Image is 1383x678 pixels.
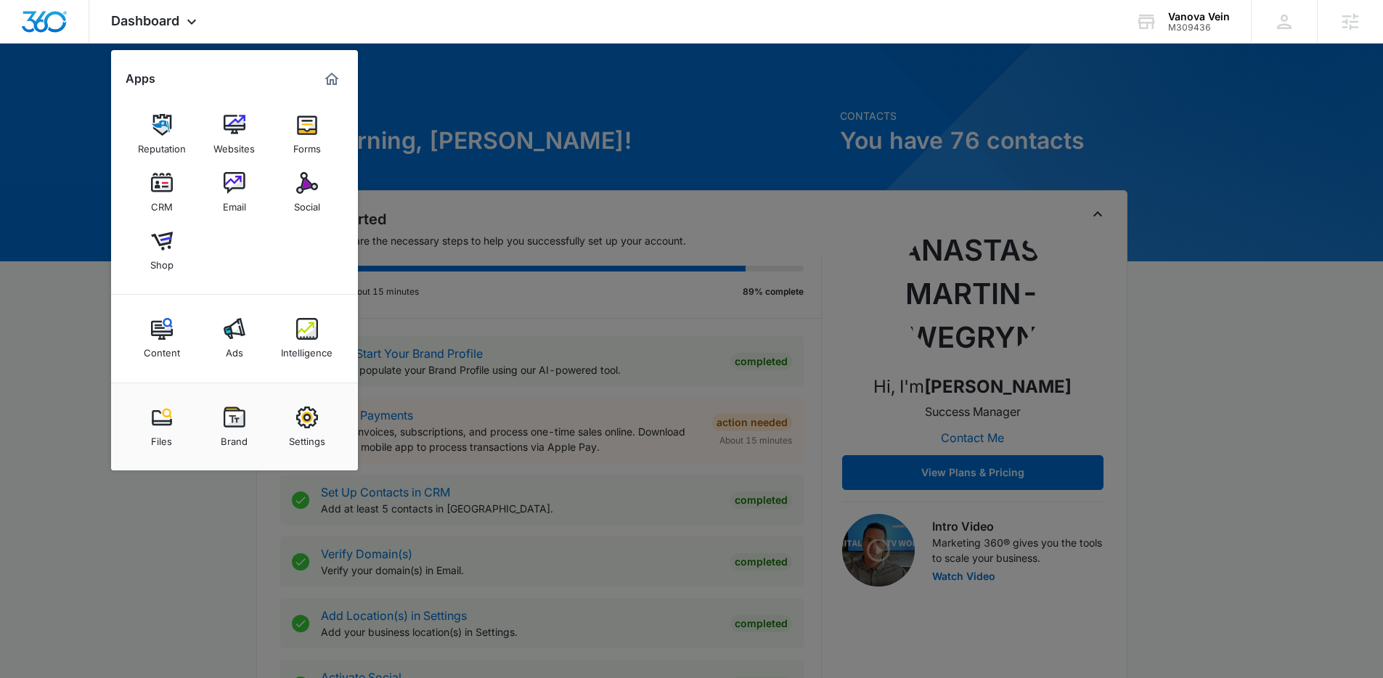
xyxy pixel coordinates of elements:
[134,223,189,278] a: Shop
[126,72,155,86] h2: Apps
[223,194,246,213] div: Email
[134,399,189,454] a: Files
[151,194,173,213] div: CRM
[1168,11,1230,23] div: account name
[144,340,180,359] div: Content
[221,428,248,447] div: Brand
[320,68,343,91] a: Marketing 360® Dashboard
[281,340,333,359] div: Intelligence
[280,399,335,454] a: Settings
[134,165,189,220] a: CRM
[134,311,189,366] a: Content
[280,165,335,220] a: Social
[138,136,186,155] div: Reputation
[280,311,335,366] a: Intelligence
[226,340,243,359] div: Ads
[1168,23,1230,33] div: account id
[207,311,262,366] a: Ads
[289,428,325,447] div: Settings
[207,107,262,162] a: Websites
[207,399,262,454] a: Brand
[207,165,262,220] a: Email
[213,136,255,155] div: Websites
[294,194,320,213] div: Social
[111,13,179,28] span: Dashboard
[280,107,335,162] a: Forms
[151,428,172,447] div: Files
[134,107,189,162] a: Reputation
[293,136,321,155] div: Forms
[150,252,174,271] div: Shop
